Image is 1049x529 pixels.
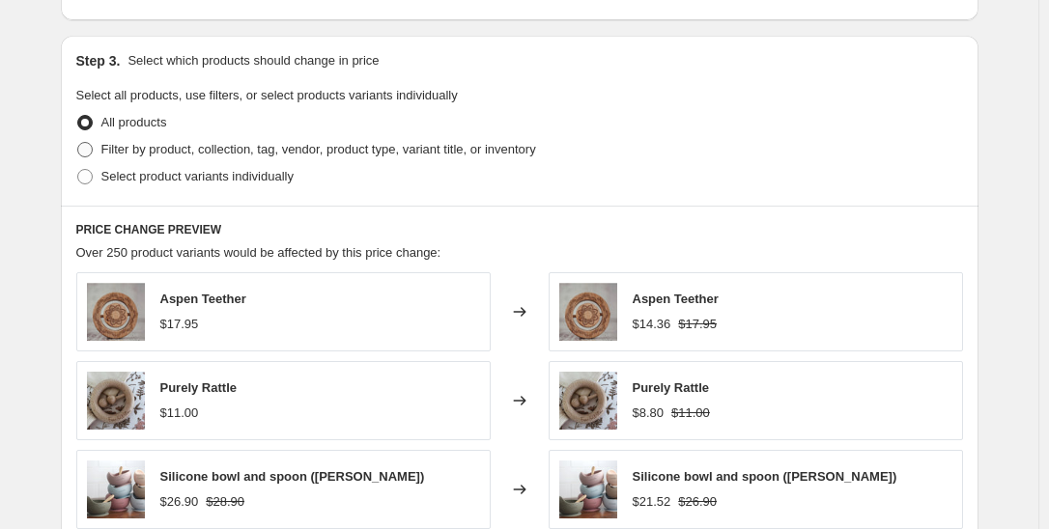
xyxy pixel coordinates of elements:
[559,460,617,518] img: F6FCDC76-2CC3-4300-8ADF-4DE2B686279B_80x.jpg
[559,372,617,430] img: A5323983-7444-4D17-B104-DF190C5E417A_80x.jpg
[633,380,709,395] span: Purely Rattle
[160,380,237,395] span: Purely Rattle
[76,51,121,70] h2: Step 3.
[671,404,710,423] strike: $11.00
[87,460,145,518] img: F6FCDC76-2CC3-4300-8ADF-4DE2B686279B_80x.jpg
[101,115,167,129] span: All products
[678,492,717,512] strike: $26.90
[160,469,425,484] span: Silicone bowl and spoon ([PERSON_NAME])
[633,404,665,423] div: $8.80
[206,492,244,512] strike: $28.90
[87,372,145,430] img: A5323983-7444-4D17-B104-DF190C5E417A_80x.jpg
[87,283,145,341] img: 150C1259-9A45-412D-A11C-63AFA59CE3DF_80x.jpg
[76,222,963,237] h6: PRICE CHANGE PREVIEW
[633,469,897,484] span: Silicone bowl and spoon ([PERSON_NAME])
[160,404,199,423] div: $11.00
[160,492,199,512] div: $26.90
[633,492,671,512] div: $21.52
[101,142,536,156] span: Filter by product, collection, tag, vendor, product type, variant title, or inventory
[633,292,719,306] span: Aspen Teether
[101,169,294,183] span: Select product variants individually
[160,315,199,334] div: $17.95
[559,283,617,341] img: 150C1259-9A45-412D-A11C-63AFA59CE3DF_80x.jpg
[76,88,458,102] span: Select all products, use filters, or select products variants individually
[128,51,379,70] p: Select which products should change in price
[76,245,441,260] span: Over 250 product variants would be affected by this price change:
[633,315,671,334] div: $14.36
[678,315,717,334] strike: $17.95
[160,292,246,306] span: Aspen Teether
